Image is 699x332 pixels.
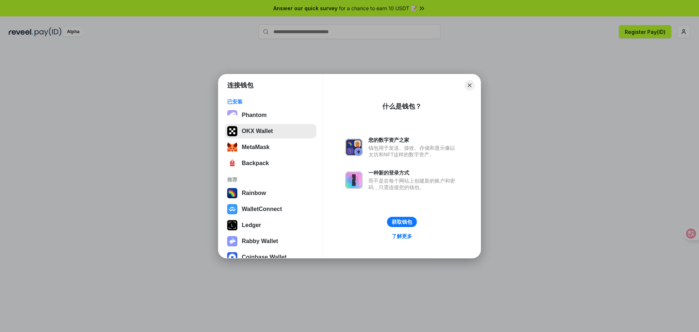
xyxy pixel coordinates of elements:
img: svg+xml,%3Csvg%20xmlns%3D%22http%3A%2F%2Fwww.w3.org%2F2000%2Fsvg%22%20width%3D%2228%22%20height%3... [227,220,237,230]
button: Rabby Wallet [225,234,316,249]
button: Close [465,80,475,90]
div: Coinbase Wallet [242,254,287,261]
button: Coinbase Wallet [225,250,316,265]
button: WalletConnect [225,202,316,216]
div: Ledger [242,222,261,229]
button: Phantom [225,108,316,122]
img: svg+xml,%3Csvg%20width%3D%22120%22%20height%3D%22120%22%20viewBox%3D%220%200%20120%20120%22%20fil... [227,188,237,198]
img: 5VZ71FV6L7PA3gg3tXrdQ+DgLhC+75Wq3no69P3MC0NFQpx2lL04Ql9gHK1bRDjsSBIvScBnDTk1WrlGIZBorIDEYJj+rhdgn... [227,126,237,136]
div: Rainbow [242,190,266,196]
div: 什么是钱包？ [382,102,422,111]
a: 了解更多 [387,231,416,241]
img: svg+xml,%3Csvg%20xmlns%3D%22http%3A%2F%2Fwww.w3.org%2F2000%2Fsvg%22%20fill%3D%22none%22%20viewBox... [345,171,363,189]
div: 一种新的登录方式 [368,169,459,176]
div: WalletConnect [242,206,282,212]
img: svg+xml,%3Csvg%20xmlns%3D%22http%3A%2F%2Fwww.w3.org%2F2000%2Fsvg%22%20fill%3D%22none%22%20viewBox... [227,236,237,246]
img: svg+xml,%3Csvg%20width%3D%2228%22%20height%3D%2228%22%20viewBox%3D%220%200%2028%2028%22%20fill%3D... [227,204,237,214]
button: OKX Wallet [225,124,316,138]
div: MetaMask [242,144,269,151]
div: Rabby Wallet [242,238,278,245]
div: 钱包用于发送、接收、存储和显示像以太坊和NFT这样的数字资产。 [368,145,459,158]
img: svg+xml,%3Csvg%20xmlns%3D%22http%3A%2F%2Fwww.w3.org%2F2000%2Fsvg%22%20fill%3D%22none%22%20viewBox... [345,138,363,156]
div: Backpack [242,160,269,167]
h1: 连接钱包 [227,81,253,90]
div: 而不是在每个网站上创建新的账户和密码，只需连接您的钱包。 [368,177,459,191]
div: Phantom [242,112,266,118]
div: 了解更多 [392,233,412,239]
button: Rainbow [225,186,316,200]
div: 获取钱包 [392,219,412,225]
button: MetaMask [225,140,316,155]
div: OKX Wallet [242,128,273,134]
button: Ledger [225,218,316,233]
div: 您的数字资产之家 [368,137,459,143]
img: svg+xml,%3Csvg%20width%3D%2228%22%20height%3D%2228%22%20viewBox%3D%220%200%2028%2028%22%20fill%3D... [227,252,237,262]
img: 4BxBxKvl5W07cAAAAASUVORK5CYII= [227,158,237,168]
button: 获取钱包 [387,217,417,227]
img: svg+xml;base64,PHN2ZyB3aWR0aD0iMzUiIGhlaWdodD0iMzQiIHZpZXdCb3g9IjAgMCAzNSAzNCIgZmlsbD0ibm9uZSIgeG... [227,142,237,152]
img: epq2vO3P5aLWl15yRS7Q49p1fHTx2Sgh99jU3kfXv7cnPATIVQHAx5oQs66JWv3SWEjHOsb3kKgmE5WNBxBId7C8gm8wEgOvz... [227,110,237,120]
div: 推荐 [227,176,314,183]
button: Backpack [225,156,316,171]
div: 已安装 [227,98,314,105]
